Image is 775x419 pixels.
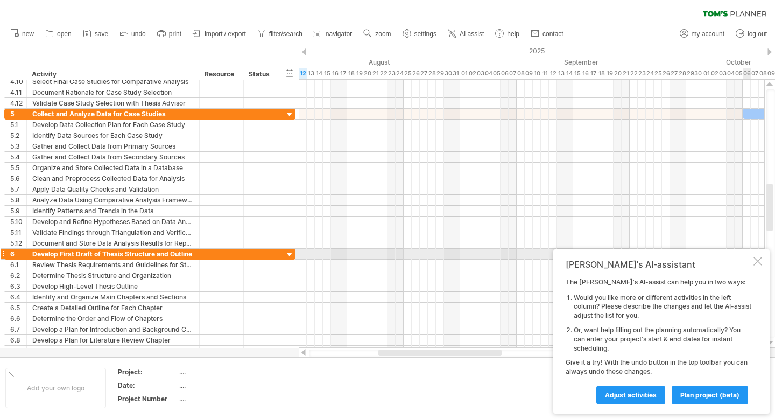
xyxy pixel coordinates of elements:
[361,27,394,41] a: zoom
[566,278,751,404] div: The [PERSON_NAME]'s AI-assist can help you in two ways: Give it a try! With the undo button in th...
[10,227,26,238] div: 5.11
[363,68,371,79] div: Wednesday, 20 August 2025
[702,68,710,79] div: Wednesday, 1 October 2025
[444,68,452,79] div: Saturday, 30 August 2025
[420,68,428,79] div: Wednesday, 27 August 2025
[727,68,735,79] div: Saturday, 4 October 2025
[597,68,605,79] div: Thursday, 18 September 2025
[710,68,718,79] div: Thursday, 2 October 2025
[190,27,249,41] a: import / export
[549,68,557,79] div: Friday, 12 September 2025
[57,30,72,38] span: open
[476,68,484,79] div: Wednesday, 3 September 2025
[32,130,194,141] div: Identify Data Sources for Each Case Study
[10,313,26,324] div: 6.6
[565,68,573,79] div: Sunday, 14 September 2025
[32,313,194,324] div: Determine the Order and Flow of Chapters
[10,173,26,184] div: 5.6
[311,27,355,41] a: navigator
[557,68,565,79] div: Saturday, 13 September 2025
[748,30,767,38] span: log out
[692,30,724,38] span: my account
[32,335,194,345] div: Develop a Plan for Literature Review Chapter
[533,68,541,79] div: Wednesday, 10 September 2025
[662,68,670,79] div: Friday, 26 September 2025
[10,152,26,162] div: 5.4
[743,68,751,79] div: Monday, 6 October 2025
[169,30,181,38] span: print
[574,326,751,353] li: Or, want help filling out the planning automatically? You can enter your project's start & end da...
[117,27,149,41] a: undo
[118,381,177,390] div: Date:
[596,386,665,404] a: Adjust activities
[326,30,352,38] span: navigator
[605,391,657,399] span: Adjust activities
[10,109,26,119] div: 5
[581,68,589,79] div: Tuesday, 16 September 2025
[452,68,460,79] div: Sunday, 31 August 2025
[154,27,185,41] a: print
[751,68,759,79] div: Tuesday, 7 October 2025
[32,76,194,87] div: Select Final Case Studies for Comparative Analysis
[622,68,630,79] div: Sunday, 21 September 2025
[396,68,404,79] div: Sunday, 24 August 2025
[694,68,702,79] div: Tuesday, 30 September 2025
[299,68,307,79] div: Tuesday, 12 August 2025
[10,324,26,334] div: 6.7
[179,367,270,376] div: ....
[379,68,387,79] div: Friday, 22 August 2025
[118,367,177,376] div: Project:
[10,260,26,270] div: 6.1
[32,206,194,216] div: Identify Patterns and Trends in the Data
[678,68,686,79] div: Sunday, 28 September 2025
[210,57,460,68] div: August 2025
[387,68,396,79] div: Saturday, 23 August 2025
[315,68,323,79] div: Thursday, 14 August 2025
[492,27,523,41] a: help
[528,27,567,41] a: contact
[445,27,487,41] a: AI assist
[484,68,492,79] div: Thursday, 4 September 2025
[205,69,237,80] div: Resource
[672,386,748,404] a: plan project (beta)
[331,68,339,79] div: Saturday, 16 August 2025
[347,68,355,79] div: Monday, 18 August 2025
[670,68,678,79] div: Saturday, 27 September 2025
[32,98,194,108] div: Validate Case Study Selection with Thesis Advisor
[118,394,177,403] div: Project Number
[32,217,194,227] div: Develop and Refine Hypotheses Based on Data Analysis
[80,27,111,41] a: save
[412,68,420,79] div: Tuesday, 26 August 2025
[460,68,468,79] div: Monday, 1 September 2025
[32,69,193,80] div: Activity
[10,346,26,356] div: 6.9
[605,68,614,79] div: Friday, 19 September 2025
[10,238,26,248] div: 5.12
[32,238,194,248] div: Document and Store Data Analysis Results for Reporting
[414,30,436,38] span: settings
[735,68,743,79] div: Sunday, 5 October 2025
[646,68,654,79] div: Wednesday, 24 September 2025
[468,68,476,79] div: Tuesday, 2 September 2025
[541,68,549,79] div: Thursday, 11 September 2025
[32,292,194,302] div: Identify and Organize Main Chapters and Sections
[400,27,440,41] a: settings
[32,141,194,151] div: Gather and Collect Data from Primary Sources
[10,206,26,216] div: 5.9
[32,227,194,238] div: Validate Findings through Triangulation and Verification
[32,184,194,194] div: Apply Data Quality Checks and Validation
[654,68,662,79] div: Thursday, 25 September 2025
[269,30,302,38] span: filter/search
[32,303,194,313] div: Create a Detailed Outline for Each Chapter
[32,163,194,173] div: Organize and Store Collected Data in a Database
[32,87,194,97] div: Document Rationale for Case Study Selection
[686,68,694,79] div: Monday, 29 September 2025
[501,68,509,79] div: Saturday, 6 September 2025
[32,152,194,162] div: Gather and Collect Data from Secondary Sources
[10,120,26,130] div: 5.1
[32,109,194,119] div: Collect and Analyze Data for Case Studies
[10,141,26,151] div: 5.3
[460,30,484,38] span: AI assist
[10,335,26,345] div: 6.8
[131,30,146,38] span: undo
